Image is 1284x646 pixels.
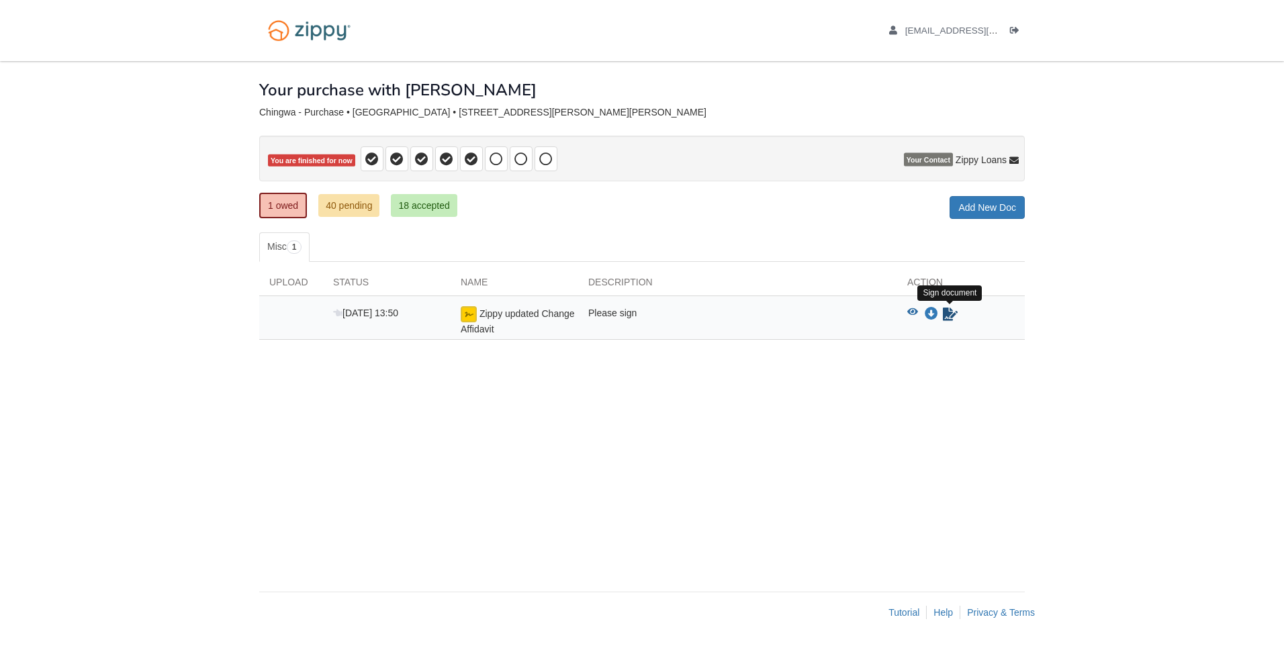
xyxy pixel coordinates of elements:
[967,607,1035,618] a: Privacy & Terms
[461,308,575,334] span: Zippy updated Change Affidavit
[333,308,398,318] span: [DATE] 13:50
[888,607,919,618] a: Tutorial
[323,275,451,295] div: Status
[942,306,959,322] a: Sign Form
[950,196,1025,219] a: Add New Doc
[889,26,1059,39] a: edit profile
[905,26,1059,36] span: achingwa1990@gmail.com
[461,306,477,322] img: Ready for you to esign
[259,107,1025,118] div: Chingwa - Purchase • [GEOGRAPHIC_DATA] • [STREET_ADDRESS][PERSON_NAME][PERSON_NAME]
[259,13,359,48] img: Logo
[956,153,1007,167] span: Zippy Loans
[268,154,355,167] span: You are finished for now
[578,306,897,336] div: Please sign
[933,607,953,618] a: Help
[904,153,953,167] span: Your Contact
[259,81,537,99] h1: Your purchase with [PERSON_NAME]
[451,275,578,295] div: Name
[259,232,310,262] a: Misc
[925,309,938,320] a: Download Zippy updated Change Affidavit
[917,285,982,301] div: Sign document
[391,194,457,217] a: 18 accepted
[578,275,897,295] div: Description
[907,308,918,321] button: View Zippy updated Change Affidavit
[259,193,307,218] a: 1 owed
[318,194,379,217] a: 40 pending
[259,275,323,295] div: Upload
[897,275,1025,295] div: Action
[287,240,302,254] span: 1
[1010,26,1025,39] a: Log out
